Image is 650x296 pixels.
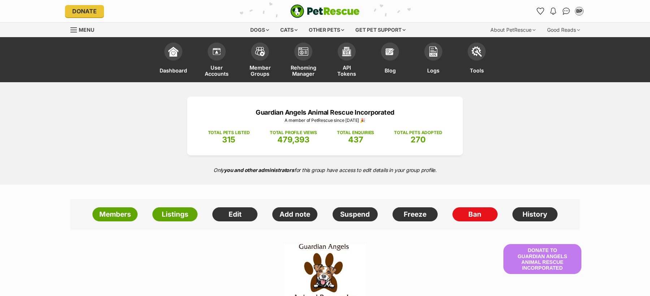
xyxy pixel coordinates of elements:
[208,129,250,136] p: TOTAL PETS LISTED
[204,64,229,77] span: User Accounts
[368,39,412,82] a: Blog
[152,39,195,82] a: Dashboard
[534,5,585,17] ul: Account quick links
[547,5,559,17] button: Notifications
[238,39,282,82] a: Member Groups
[92,207,138,222] a: Members
[255,47,265,56] img: team-members-icon-5396bd8760b3fe7c0b43da4ab00e1e3bb1a5d9ba89233759b79545d2d3fc5d0d.svg
[272,207,317,222] a: Add note
[472,47,482,57] img: tools-icon-677f8b7d46040df57c17cb185196fc8e01b2b03676c49af7ba82c462532e62ee.svg
[560,5,572,17] a: Conversations
[455,39,498,82] a: Tools
[79,27,94,33] span: Menu
[160,64,187,77] span: Dashboard
[168,47,178,57] img: dashboard-icon-eb2f2d2d3e046f16d808141f083e7271f6b2e854fb5c12c21221c1fb7104beca.svg
[152,207,198,222] a: Listings
[298,47,308,56] img: group-profile-icon-3fa3cf56718a62981997c0bc7e787c4b2cf8bcc04b72c1350f741eb67cf2f40e.svg
[394,129,442,136] p: TOTAL PETS ADOPTED
[282,39,325,82] a: Rehoming Manager
[247,64,273,77] span: Member Groups
[334,64,359,77] span: API Tokens
[512,207,558,222] a: History
[542,23,585,37] div: Good Reads
[277,135,309,144] span: 479,393
[385,47,395,57] img: blogs-icon-e71fceff818bbaa76155c998696f2ea9b8fc06abc828b24f45ee82a475c2fd99.svg
[573,5,585,17] button: My account
[290,4,360,18] a: PetRescue
[342,47,352,57] img: api-icon-849e3a9e6f871e3acf1f60245d25b4cd0aad652aa5f5372336901a6a67317bd8.svg
[452,207,498,222] a: Ban
[337,129,374,136] p: TOTAL ENQUIRIES
[427,64,439,77] span: Logs
[325,39,368,82] a: API Tokens
[485,23,541,37] div: About PetRescue
[275,23,303,37] div: Cats
[350,23,411,37] div: Get pet support
[412,39,455,82] a: Logs
[576,8,583,15] div: BP
[270,129,317,136] p: TOTAL PROFILE VIEWS
[224,167,294,173] strong: you and other administrators
[333,207,378,222] a: Suspend
[70,23,99,36] a: Menu
[470,64,484,77] span: Tools
[411,135,426,144] span: 270
[550,8,556,15] img: notifications-46538b983faf8c2785f20acdc204bb7945ddae34d4c08c2a6579f10ce5e182be.svg
[245,23,274,37] div: Dogs
[534,5,546,17] a: Favourites
[393,207,438,222] a: Freeze
[503,244,581,274] button: Donate to Guardian Angels Animal Rescue Incorporated
[198,107,452,117] p: Guardian Angels Animal Rescue Incorporated
[291,64,316,77] span: Rehoming Manager
[563,8,570,15] img: chat-41dd97257d64d25036548639549fe6c8038ab92f7586957e7f3b1b290dea8141.svg
[428,47,438,57] img: logs-icon-5bf4c29380941ae54b88474b1138927238aebebbc450bc62c8517511492d5a22.svg
[385,64,396,77] span: Blog
[290,4,360,18] img: logo-e224e6f780fb5917bec1dbf3a21bbac754714ae5b6737aabdf751b685950b380.svg
[222,135,235,144] span: 315
[65,5,104,17] a: Donate
[212,207,257,222] a: Edit
[195,39,238,82] a: User Accounts
[212,47,222,57] img: members-icon-d6bcda0bfb97e5ba05b48644448dc2971f67d37433e5abca221da40c41542bd5.svg
[198,117,452,124] p: A member of PetRescue since [DATE] 🎉
[304,23,349,37] div: Other pets
[348,135,363,144] span: 437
